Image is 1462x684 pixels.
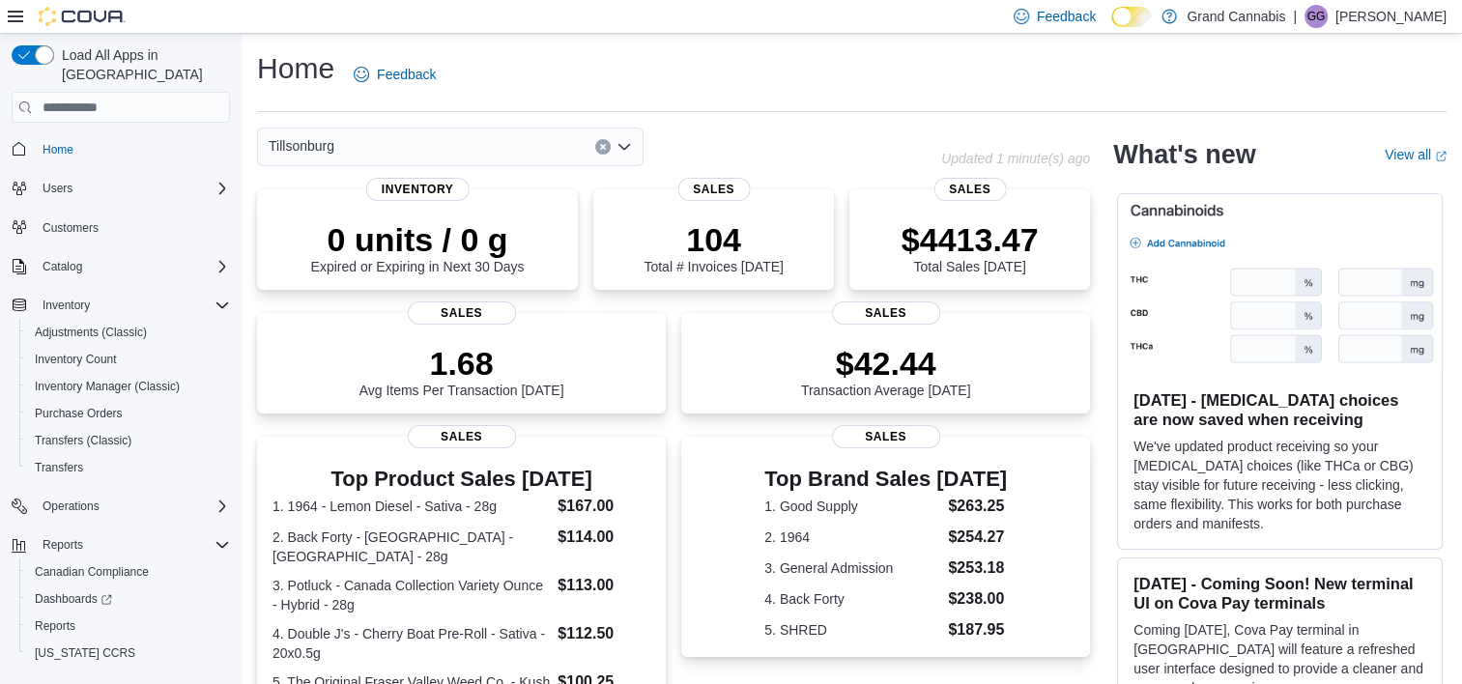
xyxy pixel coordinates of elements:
[43,142,73,157] span: Home
[43,298,90,313] span: Inventory
[4,134,238,162] button: Home
[35,216,106,240] a: Customers
[377,65,436,84] span: Feedback
[35,406,123,421] span: Purchase Orders
[558,495,650,518] dd: $167.00
[27,641,143,665] a: [US_STATE] CCRS
[272,624,550,663] dt: 4. Double J's - Cherry Boat Pre-Roll - Sativa - 20x0.5g
[764,497,940,516] dt: 1. Good Supply
[764,620,940,640] dt: 5. SHRED
[764,589,940,609] dt: 4. Back Forty
[311,220,525,274] div: Expired or Expiring in Next 30 Days
[35,255,90,278] button: Catalog
[27,456,230,479] span: Transfers
[1133,437,1426,533] p: We've updated product receiving so your [MEDICAL_DATA] choices (like THCa or CBG) stay visible fo...
[1293,5,1297,28] p: |
[35,618,75,634] span: Reports
[272,468,650,491] h3: Top Product Sales [DATE]
[1111,27,1112,28] span: Dark Mode
[35,495,107,518] button: Operations
[359,344,564,383] p: 1.68
[35,294,98,317] button: Inventory
[677,178,750,201] span: Sales
[19,319,238,346] button: Adjustments (Classic)
[35,645,135,661] span: [US_STATE] CCRS
[43,220,99,236] span: Customers
[902,220,1039,274] div: Total Sales [DATE]
[19,346,238,373] button: Inventory Count
[27,429,139,452] a: Transfers (Classic)
[43,499,100,514] span: Operations
[4,292,238,319] button: Inventory
[19,400,238,427] button: Purchase Orders
[27,402,130,425] a: Purchase Orders
[35,379,180,394] span: Inventory Manager (Classic)
[27,587,120,611] a: Dashboards
[35,215,230,240] span: Customers
[801,344,971,398] div: Transaction Average [DATE]
[1385,147,1447,162] a: View allExternal link
[272,576,550,614] dt: 3. Potluck - Canada Collection Variety Ounce - Hybrid - 28g
[35,177,80,200] button: Users
[1037,7,1096,26] span: Feedback
[27,402,230,425] span: Purchase Orders
[27,587,230,611] span: Dashboards
[35,325,147,340] span: Adjustments (Classic)
[832,301,940,325] span: Sales
[35,352,117,367] span: Inventory Count
[4,493,238,520] button: Operations
[19,427,238,454] button: Transfers (Classic)
[1435,151,1447,162] svg: External link
[644,220,783,274] div: Total # Invoices [DATE]
[35,460,83,475] span: Transfers
[948,526,1007,549] dd: $254.27
[4,253,238,280] button: Catalog
[27,348,230,371] span: Inventory Count
[1111,7,1152,27] input: Dark Mode
[19,558,238,585] button: Canadian Compliance
[311,220,525,259] p: 0 units / 0 g
[359,344,564,398] div: Avg Items Per Transaction [DATE]
[27,614,230,638] span: Reports
[902,220,1039,259] p: $4413.47
[801,344,971,383] p: $42.44
[933,178,1006,201] span: Sales
[19,613,238,640] button: Reports
[19,373,238,400] button: Inventory Manager (Classic)
[408,425,516,448] span: Sales
[4,175,238,202] button: Users
[1187,5,1285,28] p: Grand Cannabis
[832,425,940,448] span: Sales
[595,139,611,155] button: Clear input
[408,301,516,325] span: Sales
[27,375,187,398] a: Inventory Manager (Classic)
[1133,574,1426,613] h3: [DATE] - Coming Soon! New terminal UI on Cova Pay terminals
[764,558,940,578] dt: 3. General Admission
[43,537,83,553] span: Reports
[35,177,230,200] span: Users
[19,640,238,667] button: [US_STATE] CCRS
[941,151,1090,166] p: Updated 1 minute(s) ago
[35,495,230,518] span: Operations
[27,321,155,344] a: Adjustments (Classic)
[1133,390,1426,429] h3: [DATE] - [MEDICAL_DATA] choices are now saved when receiving
[948,556,1007,580] dd: $253.18
[27,456,91,479] a: Transfers
[35,138,81,161] a: Home
[1304,5,1328,28] div: Greg Gaudreau
[35,294,230,317] span: Inventory
[43,259,82,274] span: Catalog
[272,527,550,566] dt: 2. Back Forty - [GEOGRAPHIC_DATA] - [GEOGRAPHIC_DATA] - 28g
[27,375,230,398] span: Inventory Manager (Classic)
[27,348,125,371] a: Inventory Count
[558,526,650,549] dd: $114.00
[644,220,783,259] p: 104
[39,7,126,26] img: Cova
[27,429,230,452] span: Transfers (Classic)
[27,321,230,344] span: Adjustments (Classic)
[764,468,1007,491] h3: Top Brand Sales [DATE]
[35,533,91,556] button: Reports
[269,134,334,157] span: Tillsonburg
[948,618,1007,641] dd: $187.95
[616,139,632,155] button: Open list of options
